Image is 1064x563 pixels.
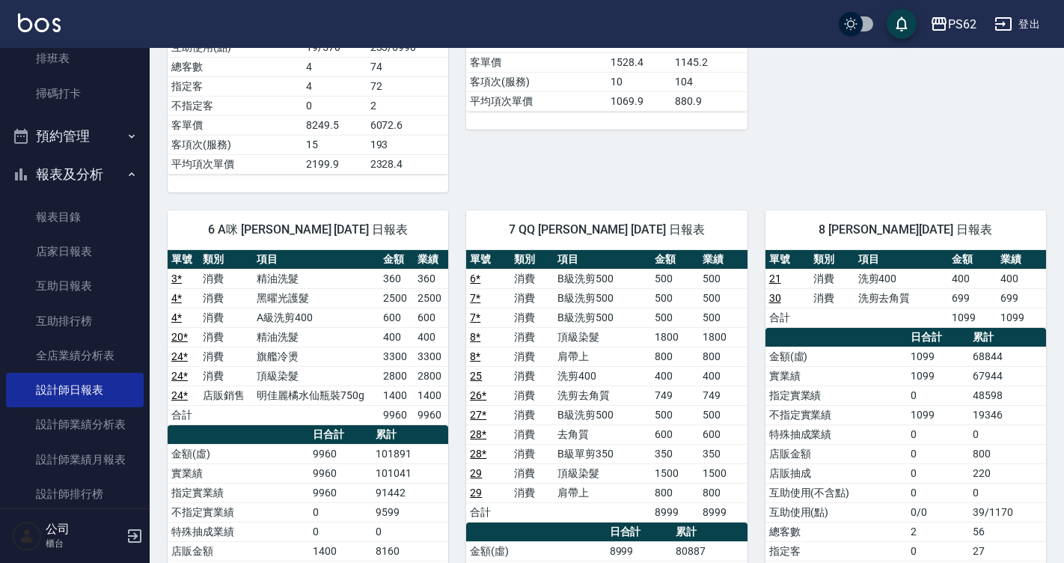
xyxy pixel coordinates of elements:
td: 800 [699,347,747,366]
td: 1069.9 [607,91,671,111]
td: 合計 [466,502,510,522]
td: 72 [367,76,449,96]
a: 全店業績分析表 [6,338,144,373]
td: 9960 [309,483,372,502]
th: 日合計 [309,425,372,445]
td: 8249.5 [302,115,366,135]
th: 日合計 [606,523,672,542]
td: 104 [671,72,747,91]
td: 350 [699,444,747,463]
td: 8160 [372,541,449,561]
td: 實業績 [168,463,309,483]
td: 3300 [379,347,414,366]
td: 600 [651,424,699,444]
td: 總客數 [168,57,302,76]
td: 旗艦冷燙 [253,347,379,366]
td: 洗剪去角質 [554,386,651,405]
button: PS62 [924,9,982,40]
td: 1145.2 [671,52,747,72]
td: 350 [651,444,699,463]
th: 項目 [253,250,379,270]
td: 頂級染髮 [253,366,379,386]
td: 不指定實業績 [168,502,309,522]
td: 500 [699,308,747,327]
td: 消費 [510,444,554,463]
th: 單號 [168,250,199,270]
td: 2500 [414,288,448,308]
td: 67944 [969,366,1046,386]
td: 消費 [199,366,253,386]
td: 500 [699,288,747,308]
td: 消費 [510,463,554,483]
td: 0 [907,463,970,483]
th: 業績 [414,250,448,270]
a: 30 [769,292,781,304]
td: 平均項次單價 [466,91,607,111]
td: B級洗剪500 [554,269,651,288]
td: 9960 [379,405,414,424]
td: 39/1170 [969,502,1046,522]
td: 消費 [510,347,554,366]
td: 1400 [414,386,448,405]
td: 2800 [414,366,448,386]
td: 4 [302,57,366,76]
td: 消費 [199,308,253,327]
td: 2 [907,522,970,541]
td: 洗剪去角質 [854,288,948,308]
td: 600 [699,424,747,444]
a: 互助排行榜 [6,304,144,338]
td: 消費 [510,269,554,288]
td: 消費 [199,269,253,288]
a: 25 [470,370,482,382]
td: 合計 [168,405,199,424]
td: 6072.6 [367,115,449,135]
td: 0 [309,522,372,541]
td: 1400 [309,541,372,561]
h5: 公司 [46,522,122,537]
td: 19346 [969,405,1046,424]
td: 10 [607,72,671,91]
td: 指定實業績 [168,483,309,502]
td: 頂級染髮 [554,463,651,483]
td: 500 [699,405,747,424]
td: 9960 [414,405,448,424]
th: 業績 [699,250,747,270]
td: 合計 [765,308,810,327]
td: 2199.9 [302,154,366,174]
td: B級洗剪500 [554,405,651,424]
td: 特殊抽成業績 [168,522,309,541]
td: 27 [969,541,1046,561]
td: 400 [414,327,448,347]
td: 360 [414,269,448,288]
td: 56 [969,522,1046,541]
td: 500 [651,405,699,424]
td: 肩帶上 [554,483,651,502]
th: 類別 [510,250,554,270]
td: 洗剪400 [854,269,948,288]
button: 報表及分析 [6,155,144,194]
td: 消費 [510,288,554,308]
td: 1099 [948,308,997,327]
a: 設計師排行榜 [6,477,144,511]
table: a dense table [168,250,448,425]
a: 店家日報表 [6,234,144,269]
td: 749 [651,386,699,405]
td: 68844 [969,347,1046,366]
td: 4 [302,76,366,96]
td: 2 [367,96,449,115]
td: 8999 [606,541,672,561]
td: 400 [948,269,997,288]
td: 9960 [309,444,372,463]
td: 699 [948,288,997,308]
td: 699 [997,288,1046,308]
th: 金額 [379,250,414,270]
td: 0 [907,386,970,405]
table: a dense table [466,250,747,523]
td: 店販抽成 [765,463,907,483]
td: 0 [969,424,1046,444]
td: 400 [997,269,1046,288]
td: 74 [367,57,449,76]
td: 店販金額 [765,444,907,463]
td: 800 [651,347,699,366]
td: 精油洗髮 [253,269,379,288]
